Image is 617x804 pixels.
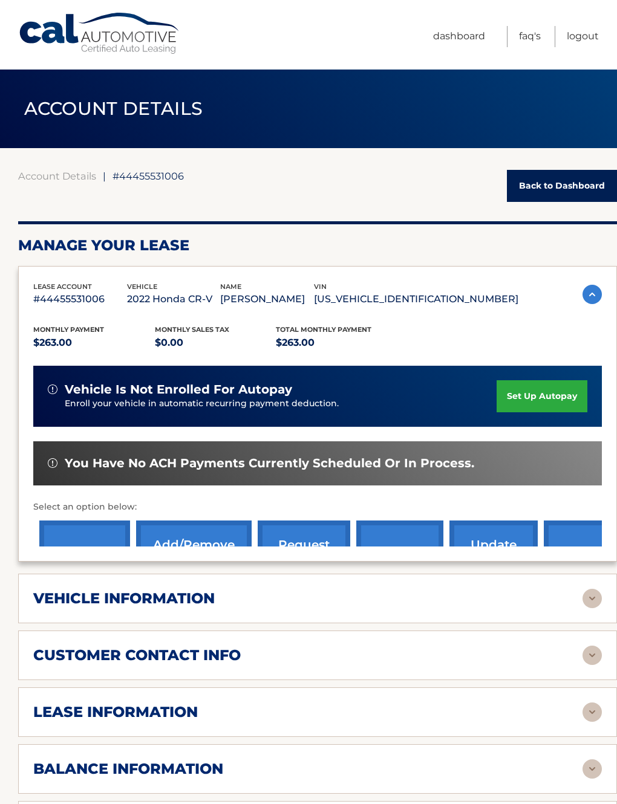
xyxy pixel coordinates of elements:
p: Select an option below: [33,500,602,514]
span: Total Monthly Payment [276,325,371,334]
a: Add/Remove bank account info [136,520,252,600]
img: accordion-rest.svg [583,759,602,779]
span: Monthly sales Tax [155,325,229,334]
img: alert-white.svg [48,384,57,394]
p: [PERSON_NAME] [220,291,314,308]
a: FAQ's [519,26,541,47]
span: vin [314,282,327,291]
a: Account Details [18,170,96,182]
a: update personal info [449,520,538,600]
p: [US_VEHICLE_IDENTIFICATION_NUMBER] [314,291,518,308]
span: Monthly Payment [33,325,104,334]
p: Enroll your vehicle in automatic recurring payment deduction. [65,397,497,410]
span: ACCOUNT DETAILS [24,97,203,120]
img: accordion-rest.svg [583,646,602,665]
a: request purchase price [258,520,350,600]
span: vehicle is not enrolled for autopay [65,382,292,397]
h2: customer contact info [33,646,241,664]
span: name [220,282,241,291]
p: #44455531006 [33,291,127,308]
span: #44455531006 [113,170,184,182]
p: $0.00 [155,334,276,351]
span: lease account [33,282,92,291]
h2: lease information [33,703,198,721]
a: Dashboard [433,26,485,47]
a: account details [356,520,443,600]
p: 2022 Honda CR-V [127,291,221,308]
img: alert-white.svg [48,458,57,468]
span: | [103,170,106,182]
h2: vehicle information [33,589,215,608]
h2: Manage Your Lease [18,236,617,254]
img: accordion-rest.svg [583,702,602,722]
h2: balance information [33,760,223,778]
a: Cal Automotive [18,12,181,55]
p: $263.00 [33,334,155,351]
img: accordion-rest.svg [583,589,602,608]
a: Logout [567,26,599,47]
a: Back to Dashboard [507,170,617,202]
p: $263.00 [276,334,397,351]
a: set up autopay [497,380,587,412]
span: vehicle [127,282,157,291]
img: accordion-active.svg [583,285,602,304]
a: make a payment [39,520,130,600]
span: You have no ACH payments currently scheduled or in process. [65,456,474,471]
